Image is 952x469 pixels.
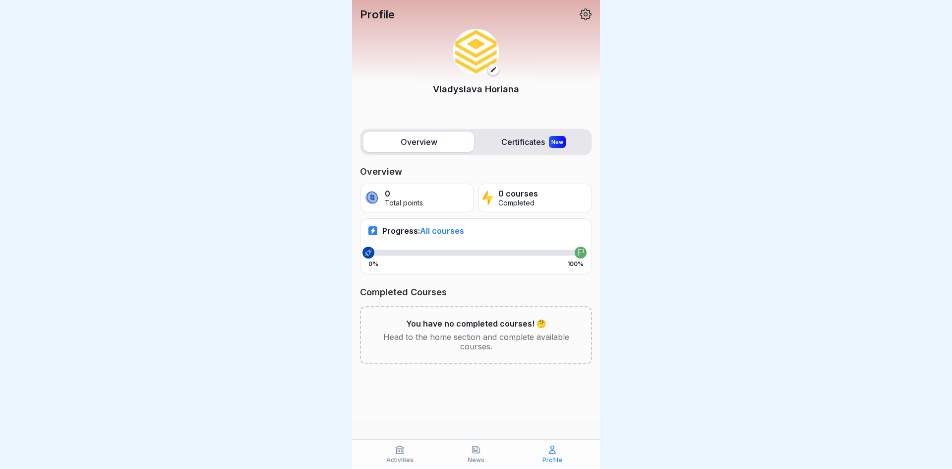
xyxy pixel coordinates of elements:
[368,261,378,268] p: 0%
[360,286,592,298] p: Completed Courses
[363,190,380,206] img: coin.svg
[363,132,474,152] label: Overview
[382,226,464,236] p: Progress:
[386,457,414,464] p: Activities
[468,457,484,464] p: News
[360,8,395,21] p: Profile
[498,199,538,207] p: Completed
[433,82,519,96] p: Vladyslava Horiana
[360,166,592,178] p: Overview
[377,333,575,351] p: Head to the home section and complete available courses.
[385,199,423,207] p: Total points
[549,136,566,148] div: New
[453,29,499,75] img: lqzj4kuucpkhnephc2ru2o4z.png
[482,190,493,206] img: lightning.svg
[478,132,589,152] label: Certificates
[498,189,538,199] p: 0 courses
[542,457,562,464] p: Profile
[420,226,464,236] span: All courses
[385,189,423,199] p: 0
[567,261,584,268] p: 100%
[406,319,546,329] p: You have no completed courses! 🤔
